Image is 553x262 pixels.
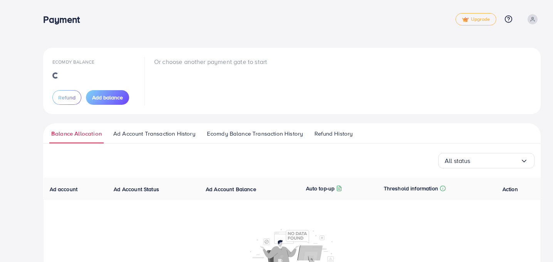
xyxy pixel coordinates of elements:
span: Refund [58,94,76,101]
span: Ad Account Balance [206,185,256,193]
span: Ad Account Status [114,185,159,193]
div: Search for option [438,153,535,168]
button: Refund [52,90,81,105]
span: Ad account [50,185,78,193]
p: Or choose another payment gate to start [154,57,267,66]
input: Search for option [471,155,520,167]
span: Ad Account Transaction History [113,129,195,138]
h3: Payment [43,14,86,25]
span: All status [445,155,471,167]
span: Add balance [92,94,123,101]
span: Action [503,185,518,193]
span: Upgrade [462,17,490,22]
span: Ecomdy Balance [52,59,94,65]
p: Auto top-up [306,184,335,193]
p: Threshold information [384,184,438,193]
span: Balance Allocation [51,129,102,138]
button: Add balance [86,90,129,105]
span: Ecomdy Balance Transaction History [207,129,303,138]
span: Refund History [314,129,353,138]
img: tick [462,17,469,22]
a: tickUpgrade [456,13,496,25]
